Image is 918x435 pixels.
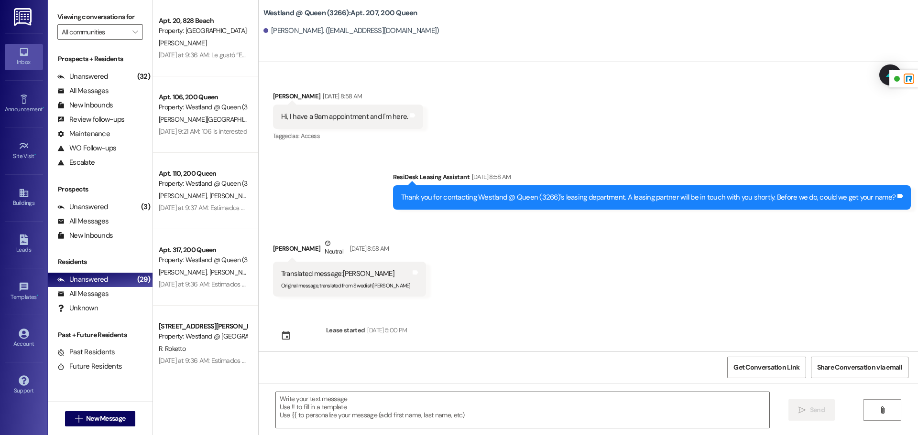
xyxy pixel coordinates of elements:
button: Get Conversation Link [727,357,806,378]
div: [DATE] 8:58 AM [470,172,511,182]
div: Property: Westland @ Queen (3266) [159,179,247,189]
div: Unanswered [57,275,108,285]
div: [DATE] 8:58 AM [320,91,362,101]
a: Account [5,326,43,351]
div: [DATE] 5:00 PM [365,325,407,335]
div: Maintenance [57,129,110,139]
div: Apt. 20, 828 Beach [159,16,247,26]
button: Send [788,399,835,421]
div: Apt. 110, 200 Queen [159,169,247,179]
span: Access [301,132,320,140]
label: Viewing conversations for [57,10,143,24]
a: Leads [5,232,43,257]
div: Unknown [57,303,98,313]
i:  [132,28,138,36]
span: Send [810,405,825,415]
i:  [75,415,82,423]
div: All Messages [57,216,109,226]
div: WO Follow-ups [57,143,116,153]
div: Hi, I have a 9am appointment and I'm here. [281,112,408,122]
div: Future Residents [57,361,122,371]
div: Property: Westland @ Queen (3266) [159,102,247,112]
span: [PERSON_NAME] [159,191,209,200]
span: [PERSON_NAME][GEOGRAPHIC_DATA] [159,115,267,124]
div: Apt. 106, 200 Queen [159,92,247,102]
div: Prospects [48,184,153,194]
div: All Messages [57,289,109,299]
i:  [798,406,806,414]
span: R. Roketto [159,344,186,353]
span: [PERSON_NAME] [209,191,257,200]
div: Escalate [57,158,95,168]
b: Westland @ Queen (3266): Apt. 207, 200 Queen [263,8,417,18]
div: Property: [GEOGRAPHIC_DATA] ([STREET_ADDRESS]) (3280) [159,26,247,36]
a: Support [5,372,43,398]
div: [DATE] 9:21 AM: 106 is interested [159,127,247,136]
span: New Message [86,414,125,424]
div: New Inbounds [57,100,113,110]
div: [PERSON_NAME]. ([EMAIL_ADDRESS][DOMAIN_NAME]) [263,26,439,36]
a: Inbox [5,44,43,70]
div: [DATE] at 9:36 AM: Le gustó “Estimados Residentes, Se nos ha informado que algu…” [159,51,391,59]
div: Past + Future Residents [48,330,153,340]
div: Past Residents [57,347,115,357]
span: • [37,292,38,299]
div: All Messages [57,86,109,96]
div: Tagged as: [273,129,424,143]
span: [PERSON_NAME] [209,268,260,276]
div: [PERSON_NAME] [273,238,426,262]
div: [STREET_ADDRESS][PERSON_NAME] [159,321,247,331]
div: (29) [135,272,153,287]
div: Thank you for contacting Westland @ Queen (3266)'s leasing department. A leasing partner will be ... [401,192,896,202]
div: [DATE] 8:58 AM [348,244,389,254]
div: Unanswered [57,202,108,212]
div: (32) [135,69,153,84]
div: Translated message: [PERSON_NAME] [281,269,411,279]
a: Buildings [5,185,43,211]
div: Unanswered [57,72,108,82]
div: [PERSON_NAME] [273,91,424,105]
span: [PERSON_NAME] [159,268,209,276]
span: • [34,151,36,158]
div: Property: Westland @ Queen (3266) [159,255,247,265]
a: Site Visit • [5,138,43,164]
div: Prospects + Residents [48,54,153,64]
div: Review follow-ups [57,115,124,125]
div: New Inbounds [57,231,113,241]
img: ResiDesk Logo [14,8,33,26]
div: Neutral [323,238,345,258]
div: Residents [48,257,153,267]
div: Apt. 317, 200 Queen [159,245,247,255]
div: Property: Westland @ [GEOGRAPHIC_DATA] (3300) [159,331,247,341]
button: New Message [65,411,136,426]
i:  [879,406,886,414]
div: Lease started [326,325,365,335]
span: • [43,105,44,111]
div: (3) [139,200,153,214]
span: [PERSON_NAME] [159,39,207,47]
span: Share Conversation via email [817,362,902,372]
div: ResiDesk Leasing Assistant [393,172,911,185]
button: Share Conversation via email [811,357,908,378]
a: Templates • [5,279,43,305]
span: Get Conversation Link [733,362,799,372]
sub: Original message, translated from Swedish : [PERSON_NAME] [281,282,411,289]
input: All communities [62,24,128,40]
